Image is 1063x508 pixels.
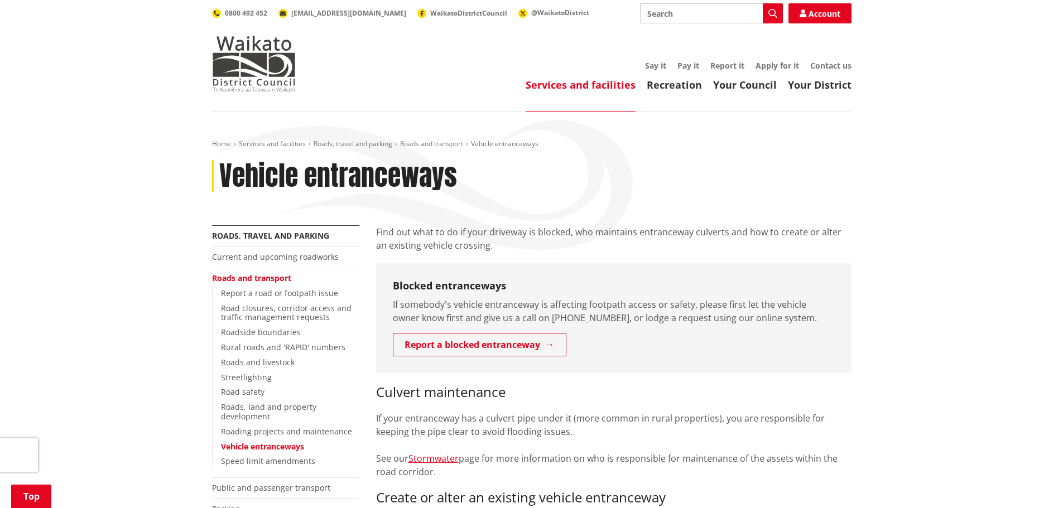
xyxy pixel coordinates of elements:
[526,78,636,91] a: Services and facilities
[212,273,291,283] a: Roads and transport
[1012,461,1052,501] iframe: Messenger Launcher
[221,327,301,337] a: Roadside boundaries
[677,60,699,71] a: Pay it
[393,298,835,325] p: If somebody's vehicle entranceway is affecting footpath access or safety, please first let the ve...
[400,139,463,148] a: Roads and transport
[221,441,304,452] a: Vehicle entranceways
[221,386,264,397] a: Road safety
[810,60,852,71] a: Contact us
[430,8,507,18] span: WaikatoDistrictCouncil
[221,456,315,466] a: Speed limit amendments
[212,482,330,493] a: Public and passenger transport
[239,139,306,148] a: Services and facilities
[710,60,744,71] a: Report it
[221,342,345,352] a: Rural roads and 'RAPID' numbers
[640,3,783,23] input: Search input
[314,139,392,148] a: Roads, travel and parking
[471,139,538,148] span: Vehicle entranceways
[221,426,352,437] a: Roading projects and maintenance
[225,8,267,18] span: 0800 492 452
[212,251,339,262] a: Current and upcoming roadworks
[291,8,406,18] span: [EMAIL_ADDRESS][DOMAIN_NAME]
[11,485,51,508] a: Top
[531,8,589,17] span: @WaikatoDistrict
[212,36,296,91] img: Waikato District Council - Te Kaunihera aa Takiwaa o Waikato
[788,78,852,91] a: Your District
[645,60,666,71] a: Say it
[417,8,507,18] a: WaikatoDistrictCouncil
[376,412,852,478] p: If your entranceway has a culvert pipe under it (more common in rural properties), you are respon...
[376,225,852,252] p: Find out what to do if your driveway is blocked, who maintains entranceway culverts and how to cr...
[376,384,852,400] h3: Culvert maintenance
[393,333,566,356] a: Report a blocked entranceway
[221,303,352,323] a: Road closures, corridor access and traffic management requests
[713,78,777,91] a: Your Council
[212,230,329,241] a: Roads, travel and parking
[518,8,589,17] a: @WaikatoDistrict
[393,280,835,292] h3: Blocked entranceways
[212,139,231,148] a: Home
[788,3,852,23] a: Account
[376,490,852,506] h3: Create or alter an existing vehicle entranceway
[212,8,267,18] a: 0800 492 452
[408,452,459,465] a: Stormwater
[212,139,852,149] nav: breadcrumb
[221,357,295,367] a: Roads and livestock
[278,8,406,18] a: [EMAIL_ADDRESS][DOMAIN_NAME]
[221,288,338,298] a: Report a road or footpath issue
[219,160,457,192] h1: Vehicle entranceways
[221,401,316,422] a: Roads, land and property development
[756,60,799,71] a: Apply for it
[221,372,272,383] a: Streetlighting
[647,78,702,91] a: Recreation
